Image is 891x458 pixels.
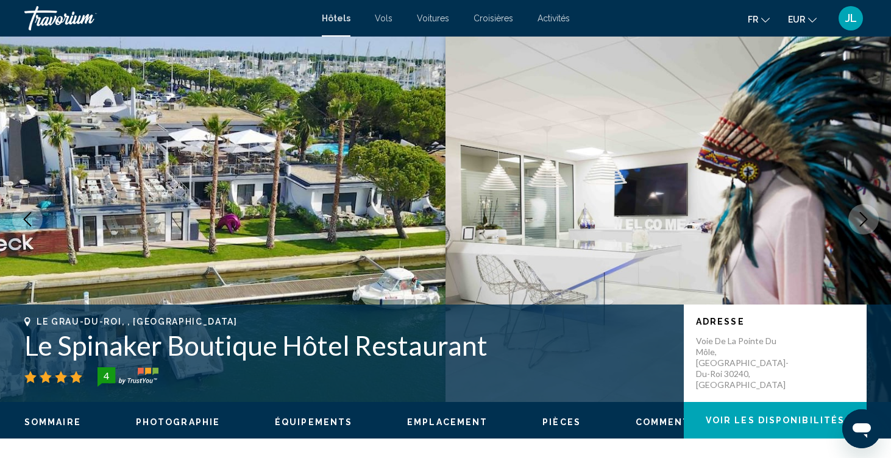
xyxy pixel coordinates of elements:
p: Voie De La Pointe Du Môle, [GEOGRAPHIC_DATA]-Du-Roi 30240, [GEOGRAPHIC_DATA] [696,336,793,390]
span: Sommaire [24,417,81,427]
button: Équipements [275,417,352,428]
span: Le Grau-Du-Roi, , [GEOGRAPHIC_DATA] [37,317,238,326]
span: Commentaires [636,417,721,427]
img: trustyou-badge-hor.svg [98,367,158,387]
span: JL [845,12,857,24]
span: Pièces [542,417,581,427]
span: Emplacement [407,417,488,427]
button: Emplacement [407,417,488,428]
a: Activités [538,13,570,23]
div: 4 [94,368,118,383]
button: User Menu [835,5,867,31]
h1: Le Spinaker Boutique Hôtel Restaurant [24,329,672,361]
button: Next image [848,204,879,234]
iframe: Bouton de lancement de la fenêtre de messagerie [842,409,881,448]
a: Vols [375,13,392,23]
a: Voitures [417,13,449,23]
button: Sommaire [24,417,81,428]
span: Photographie [136,417,220,427]
button: Pièces [542,417,581,428]
a: Hôtels [322,13,350,23]
a: Croisières [474,13,513,23]
span: Voir les disponibilités [706,416,845,426]
button: Photographie [136,417,220,428]
button: Previous image [12,204,43,234]
a: Travorium [24,6,310,30]
p: Adresse [696,317,854,326]
button: Commentaires [636,417,721,428]
button: Voir les disponibilités [684,402,867,439]
button: Change currency [788,10,817,28]
span: EUR [788,15,805,24]
span: Équipements [275,417,352,427]
button: Change language [748,10,770,28]
span: fr [748,15,758,24]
